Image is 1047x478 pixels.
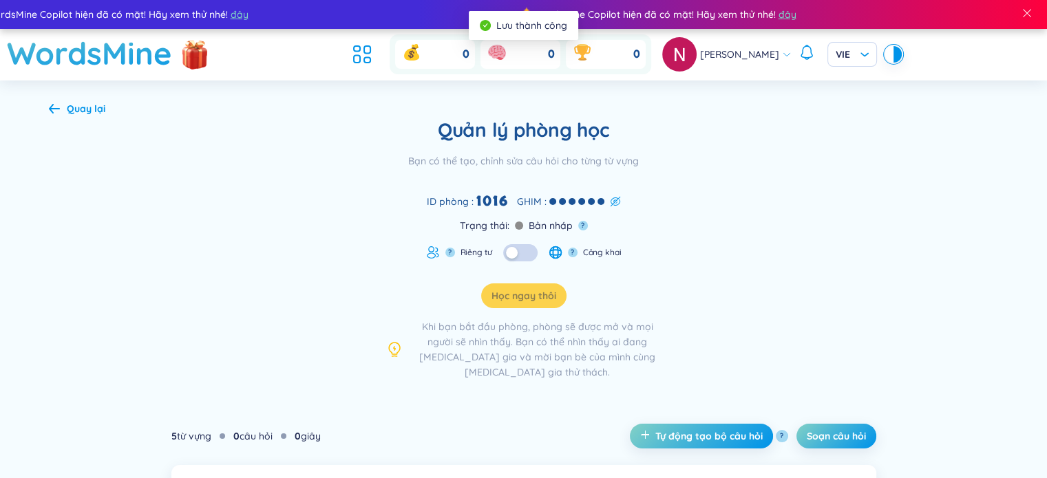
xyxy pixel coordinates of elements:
font: ID phòng [427,195,469,208]
font: : [507,219,509,232]
font: Quay lại [67,102,105,115]
font: 0 [548,47,555,62]
font: ? [448,248,452,257]
font: Khi bạn bắt đầu phòng, phòng sẽ được mở và mọi người sẽ nhìn thấy. Bạn có thể nhìn thấy ai đang [... [419,321,655,378]
font: WordsMine [7,34,172,72]
button: Soạn câu hỏi [796,424,876,448]
font: Công khai [583,247,622,257]
button: Tự động tạo bộ câu hỏi [630,424,773,448]
font: WordsMine Copilot hiện đã có mặt! Hãy xem thử nhé! [527,8,770,21]
a: WordsMine [7,29,172,78]
font: 1016 [476,192,509,210]
font: giây [301,430,321,442]
a: hình đại diện [662,37,700,72]
button: ? [776,430,788,442]
font: 0 [233,430,240,442]
a: Quay lại [49,104,105,116]
font: 5 [171,430,177,442]
font: đây [224,8,242,21]
font: 0 [633,47,640,62]
font: Tự động tạo bộ câu hỏi [655,430,763,442]
span: check-circle [480,20,491,31]
font: 0 [295,430,301,442]
font: câu hỏi [240,430,273,442]
button: ? [578,221,588,230]
span: VIE [836,47,869,61]
font: đây [772,8,790,21]
font: từ vựng [177,430,211,442]
font: ? [571,248,574,257]
span: cộng thêm [640,429,655,443]
img: hình đại diện [662,37,697,72]
font: Bản nháp [529,219,573,232]
font: Riêng tư [461,247,492,257]
font: [PERSON_NAME] [700,48,779,61]
font: Quản lý phòng học [438,118,609,142]
font: 0 [463,47,469,62]
span: Lưu thành công [496,19,567,32]
button: ? [568,248,578,257]
font: Soạn câu hỏi [807,430,866,442]
button: ? [445,248,455,257]
img: flashSalesIcon.a7f4f837.png [181,34,209,76]
font: : [544,195,547,208]
font: ? [581,221,584,230]
font: ? [780,431,783,440]
font: : [472,195,474,208]
font: Trạng thái [460,219,507,232]
font: Bạn có thể tạo, chỉnh sửa câu hỏi cho từng từ vựng [408,155,639,167]
font: GHIM [517,195,542,208]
